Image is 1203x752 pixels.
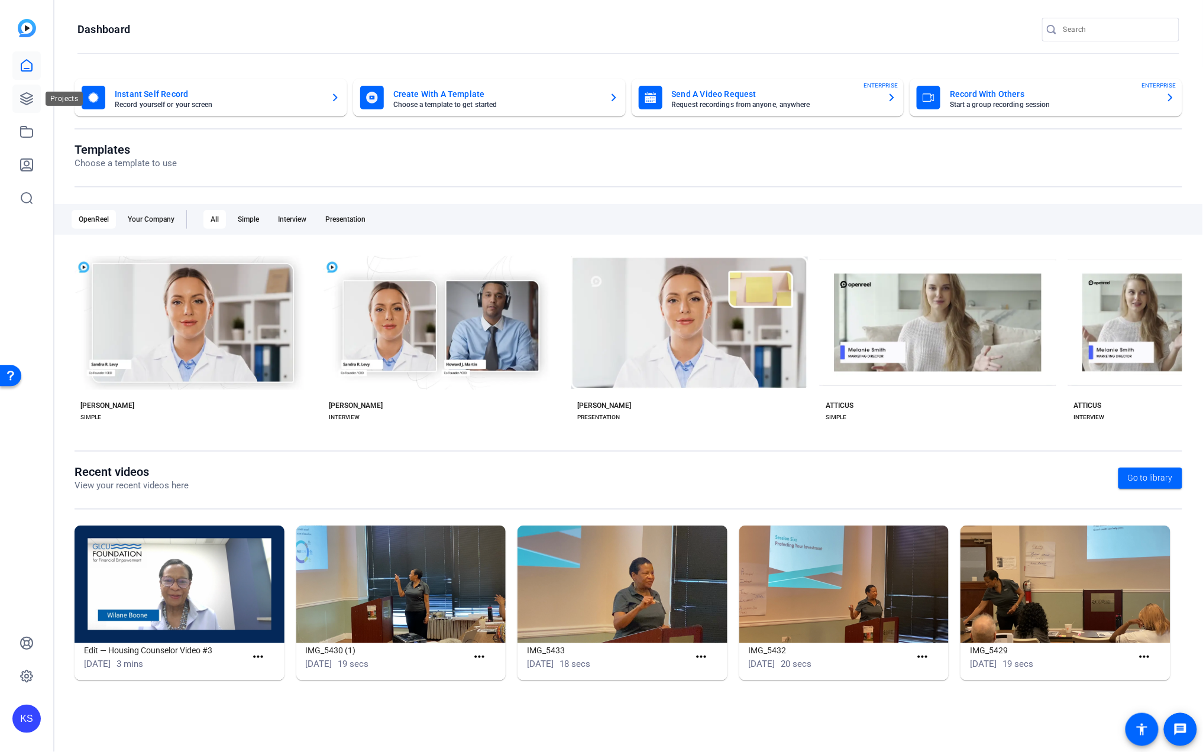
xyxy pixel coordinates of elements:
[271,210,313,229] div: Interview
[1128,472,1173,484] span: Go to library
[318,210,373,229] div: Presentation
[826,401,853,410] div: ATTICUS
[75,526,284,643] img: Edit — Housing Counselor Video #3
[1173,722,1188,737] mat-icon: message
[75,79,347,116] button: Instant Self RecordRecord yourself or your screen
[231,210,266,229] div: Simple
[329,401,383,410] div: [PERSON_NAME]
[75,465,189,479] h1: Recent videos
[739,526,949,643] img: IMG_5432
[80,413,101,422] div: SIMPLE
[632,79,904,116] button: Send A Video RequestRequest recordings from anyone, anywhereENTERPRISE
[864,81,898,90] span: ENTERPRISE
[1074,413,1105,422] div: INTERVIEW
[75,157,177,170] p: Choose a template to use
[18,19,36,37] img: blue-gradient.svg
[749,643,911,657] h1: IMG_5432
[84,659,111,669] span: [DATE]
[527,659,554,669] span: [DATE]
[80,401,134,410] div: [PERSON_NAME]
[75,479,189,492] p: View your recent videos here
[970,659,997,669] span: [DATE]
[527,643,689,657] h1: IMG_5433
[577,401,631,410] div: [PERSON_NAME]
[353,79,626,116] button: Create With A TemplateChoose a template to get started
[115,101,321,108] mat-card-subtitle: Record yourself or your screen
[393,101,600,108] mat-card-subtitle: Choose a template to get started
[338,659,369,669] span: 19 secs
[84,643,246,657] h1: Edit — Housing Counselor Video #3
[12,705,41,733] div: KS
[910,79,1182,116] button: Record With OthersStart a group recording sessionENTERPRISE
[577,413,620,422] div: PRESENTATION
[518,526,727,643] img: IMG_5433
[75,142,177,157] h1: Templates
[77,22,130,37] h1: Dashboard
[329,413,360,422] div: INTERVIEW
[121,210,182,229] div: Your Company
[1002,659,1033,669] span: 19 secs
[393,87,600,101] mat-card-title: Create With A Template
[306,643,468,657] h1: IMG_5430 (1)
[694,650,709,665] mat-icon: more_horiz
[72,210,116,229] div: OpenReel
[46,92,83,106] div: Projects
[1135,722,1149,737] mat-icon: accessibility
[961,526,1170,643] img: IMG_5429
[1074,401,1102,410] div: ATTICUS
[203,210,226,229] div: All
[970,643,1132,657] h1: IMG_5429
[749,659,775,669] span: [DATE]
[296,526,506,643] img: IMG_5430 (1)
[1118,468,1182,489] a: Go to library
[672,87,878,101] mat-card-title: Send A Video Request
[306,659,332,669] span: [DATE]
[115,87,321,101] mat-card-title: Instant Self Record
[1142,81,1176,90] span: ENTERPRISE
[916,650,930,665] mat-icon: more_horiz
[950,101,1156,108] mat-card-subtitle: Start a group recording session
[1063,22,1170,37] input: Search
[781,659,812,669] span: 20 secs
[251,650,266,665] mat-icon: more_horiz
[826,413,846,422] div: SIMPLE
[672,101,878,108] mat-card-subtitle: Request recordings from anyone, anywhere
[560,659,590,669] span: 18 secs
[1137,650,1152,665] mat-icon: more_horiz
[472,650,487,665] mat-icon: more_horiz
[117,659,143,669] span: 3 mins
[950,87,1156,101] mat-card-title: Record With Others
